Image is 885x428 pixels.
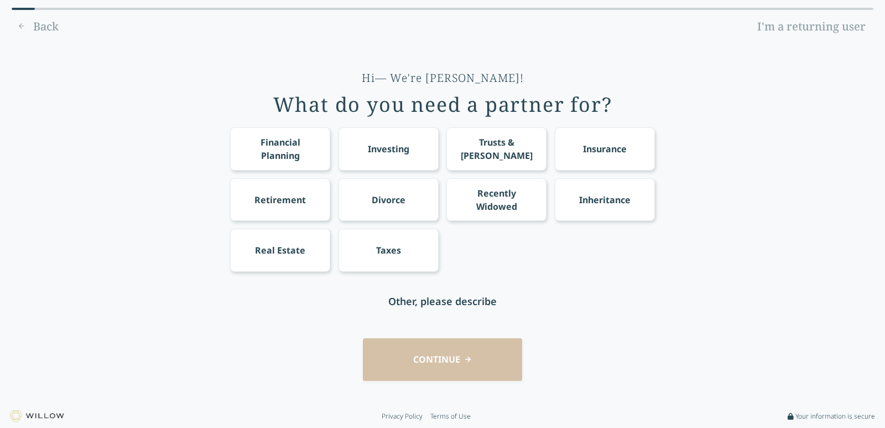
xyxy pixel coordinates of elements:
div: Divorce [372,193,405,207]
div: Hi— We're [PERSON_NAME]! [362,70,524,86]
a: Terms of Use [430,412,471,421]
a: I'm a returning user [749,18,873,35]
div: 0% complete [12,8,35,10]
a: Privacy Policy [382,412,423,421]
div: Taxes [376,244,401,257]
div: Inheritance [579,193,631,207]
div: Financial Planning [241,136,320,162]
div: What do you need a partner for? [273,94,612,116]
div: Real Estate [255,244,305,257]
div: Insurance [583,142,627,156]
div: Recently Widowed [457,187,537,213]
div: Investing [368,142,409,156]
img: Willow logo [10,410,64,422]
span: Your information is secure [795,412,875,421]
div: Retirement [254,193,306,207]
div: Other, please describe [388,293,497,309]
div: Trusts & [PERSON_NAME] [457,136,537,162]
